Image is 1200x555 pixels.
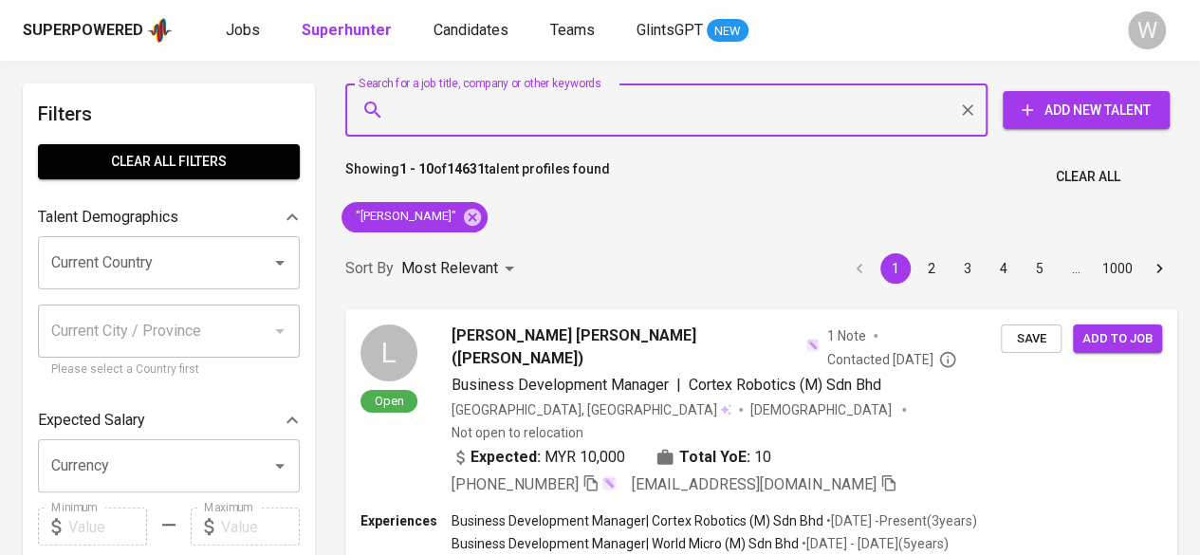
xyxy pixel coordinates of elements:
[679,446,750,469] b: Total YoE:
[367,393,412,409] span: Open
[452,534,799,553] p: Business Development Manager | World Micro (M) Sdn Bhd
[841,253,1177,284] nav: pagination navigation
[471,446,541,469] b: Expected:
[1010,328,1052,350] span: Save
[707,22,748,41] span: NEW
[637,21,703,39] span: GlintsGPT
[1128,11,1166,49] div: W
[267,453,293,479] button: Open
[1048,159,1128,194] button: Clear All
[38,144,300,179] button: Clear All filters
[147,16,173,45] img: app logo
[267,250,293,276] button: Open
[1001,324,1062,354] button: Save
[38,401,300,439] div: Expected Salary
[550,19,599,43] a: Teams
[38,99,300,129] h6: Filters
[434,19,512,43] a: Candidates
[452,400,731,419] div: [GEOGRAPHIC_DATA], [GEOGRAPHIC_DATA]
[345,257,394,280] p: Sort By
[1097,253,1138,284] button: Go to page 1000
[1061,259,1091,278] div: …
[988,253,1019,284] button: Go to page 4
[1025,253,1055,284] button: Go to page 5
[360,324,417,381] div: L
[916,253,947,284] button: Go to page 2
[938,350,957,369] svg: By Malaysia recruiter
[53,150,285,174] span: Clear All filters
[452,324,803,370] span: [PERSON_NAME] [PERSON_NAME] ([PERSON_NAME])
[689,376,881,394] span: Cortex Robotics (M) Sdn Bhd
[452,376,669,394] span: Business Development Manager
[954,97,981,123] button: Clear
[1073,324,1162,354] button: Add to job
[68,508,147,546] input: Value
[221,508,300,546] input: Value
[880,253,911,284] button: page 1
[447,161,485,176] b: 14631
[805,338,820,352] img: magic_wand.svg
[38,198,300,236] div: Talent Demographics
[952,253,983,284] button: Go to page 3
[302,21,392,39] b: Superhunter
[51,361,286,379] p: Please select a Country first
[1003,91,1170,129] button: Add New Talent
[1056,165,1120,189] span: Clear All
[754,446,771,469] span: 10
[550,21,595,39] span: Teams
[342,208,468,226] span: "[PERSON_NAME]"
[23,16,173,45] a: Superpoweredapp logo
[827,326,866,345] span: 1 Note
[302,19,396,43] a: Superhunter
[452,423,583,442] p: Not open to relocation
[1018,99,1154,122] span: Add New Talent
[360,511,452,530] p: Experiences
[342,202,488,232] div: "[PERSON_NAME]"
[401,251,521,287] div: Most Relevant
[452,475,579,493] span: [PHONE_NUMBER]
[38,409,145,432] p: Expected Salary
[434,21,508,39] span: Candidates
[226,21,260,39] span: Jobs
[750,400,895,419] span: [DEMOGRAPHIC_DATA]
[452,511,823,530] p: Business Development Manager | Cortex Robotics (M) Sdn Bhd
[601,475,617,490] img: magic_wand.svg
[632,475,877,493] span: [EMAIL_ADDRESS][DOMAIN_NAME]
[676,374,681,397] span: |
[345,159,610,194] p: Showing of talent profiles found
[38,206,178,229] p: Talent Demographics
[637,19,748,43] a: GlintsGPT NEW
[799,534,949,553] p: • [DATE] - [DATE] ( 5 years )
[226,19,264,43] a: Jobs
[399,161,434,176] b: 1 - 10
[1144,253,1174,284] button: Go to next page
[452,446,625,469] div: MYR 10,000
[1082,328,1153,350] span: Add to job
[823,511,977,530] p: • [DATE] - Present ( 3 years )
[401,257,498,280] p: Most Relevant
[23,20,143,42] div: Superpowered
[827,350,957,369] span: Contacted [DATE]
